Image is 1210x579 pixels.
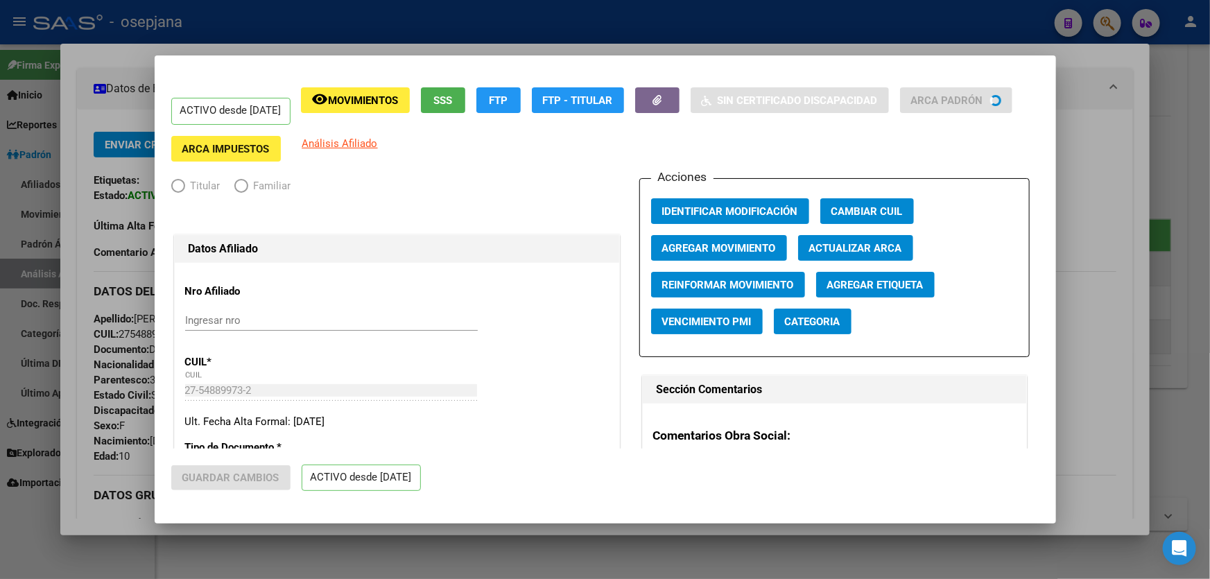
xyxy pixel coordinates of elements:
[662,205,798,218] span: Identificar Modificación
[171,465,291,490] button: Guardar Cambios
[718,94,878,107] span: Sin Certificado Discapacidad
[662,279,794,291] span: Reinformar Movimiento
[248,178,291,194] span: Familiar
[171,136,281,162] button: ARCA Impuestos
[185,354,312,370] p: CUIL
[185,414,609,430] div: Ult. Fecha Alta Formal: [DATE]
[301,87,410,113] button: Movimientos
[543,94,613,107] span: FTP - Titular
[831,205,903,218] span: Cambiar CUIL
[182,472,279,484] span: Guardar Cambios
[476,87,521,113] button: FTP
[691,87,889,113] button: Sin Certificado Discapacidad
[182,143,270,155] span: ARCA Impuestos
[189,241,605,257] h1: Datos Afiliado
[827,279,924,291] span: Agregar Etiqueta
[651,198,809,224] button: Identificar Modificación
[657,381,1012,398] h1: Sección Comentarios
[171,98,291,125] p: ACTIVO desde [DATE]
[651,309,763,334] button: Vencimiento PMI
[329,94,399,107] span: Movimientos
[911,94,983,107] span: ARCA Padrón
[798,235,913,261] button: Actualizar ARCA
[651,168,714,186] h3: Acciones
[1163,532,1196,565] div: Open Intercom Messenger
[421,87,465,113] button: SSS
[653,426,1016,444] h3: Comentarios Obra Social:
[900,87,1012,113] button: ARCA Padrón
[785,316,840,328] span: Categoria
[662,242,776,254] span: Agregar Movimiento
[489,94,508,107] span: FTP
[662,316,752,328] span: Vencimiento PMI
[651,272,805,297] button: Reinformar Movimiento
[171,182,305,195] mat-radio-group: Elija una opción
[185,178,221,194] span: Titular
[185,284,312,300] p: Nro Afiliado
[433,94,452,107] span: SSS
[651,235,787,261] button: Agregar Movimiento
[809,242,902,254] span: Actualizar ARCA
[820,198,914,224] button: Cambiar CUIL
[774,309,852,334] button: Categoria
[302,465,421,492] p: ACTIVO desde [DATE]
[816,272,935,297] button: Agregar Etiqueta
[532,87,624,113] button: FTP - Titular
[185,440,312,456] p: Tipo de Documento *
[312,91,329,107] mat-icon: remove_red_eye
[302,137,378,150] span: Análisis Afiliado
